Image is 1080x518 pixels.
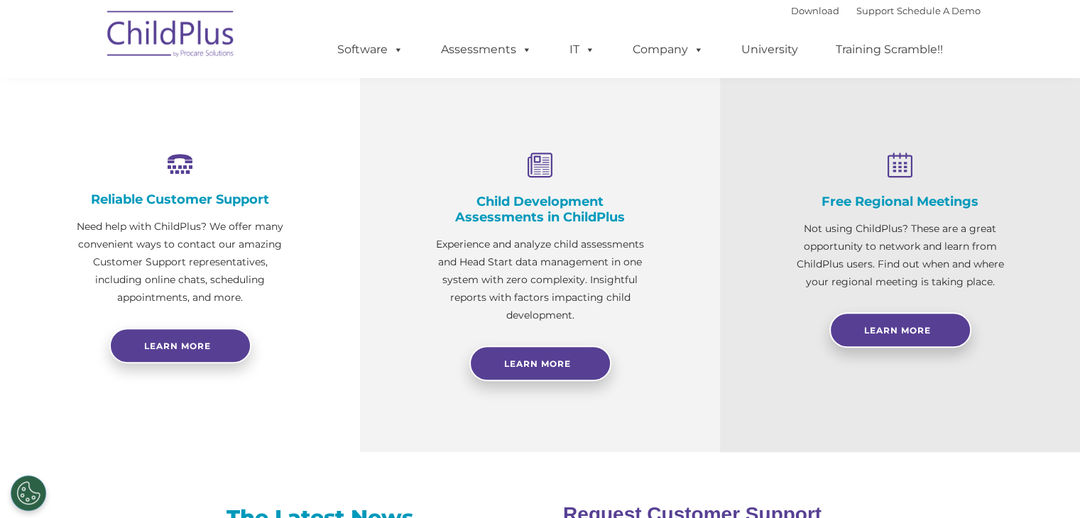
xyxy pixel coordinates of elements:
a: Schedule A Demo [897,5,981,16]
a: Assessments [427,35,546,64]
font: | [791,5,981,16]
a: Training Scramble!! [822,35,957,64]
a: Learn More [829,312,971,348]
p: Not using ChildPlus? These are a great opportunity to network and learn from ChildPlus users. Fin... [791,220,1009,291]
h4: Reliable Customer Support [71,192,289,207]
span: Phone number [197,152,258,162]
span: Learn More [504,358,571,369]
p: Need help with ChildPlus? We offer many convenient ways to contact our amazing Customer Support r... [71,218,289,307]
span: Learn more [144,341,211,351]
button: Cookies Settings [11,475,46,511]
a: Download [791,5,839,16]
span: Learn More [864,325,931,336]
a: Learn More [469,346,611,381]
span: Last name [197,94,241,104]
a: Learn more [109,328,251,363]
p: Experience and analyze child assessments and Head Start data management in one system with zero c... [431,236,649,324]
h4: Free Regional Meetings [791,194,1009,209]
a: Company [618,35,718,64]
h4: Child Development Assessments in ChildPlus [431,194,649,225]
a: Support [856,5,894,16]
a: University [727,35,812,64]
a: Software [323,35,418,64]
a: IT [555,35,609,64]
img: ChildPlus by Procare Solutions [100,1,242,72]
